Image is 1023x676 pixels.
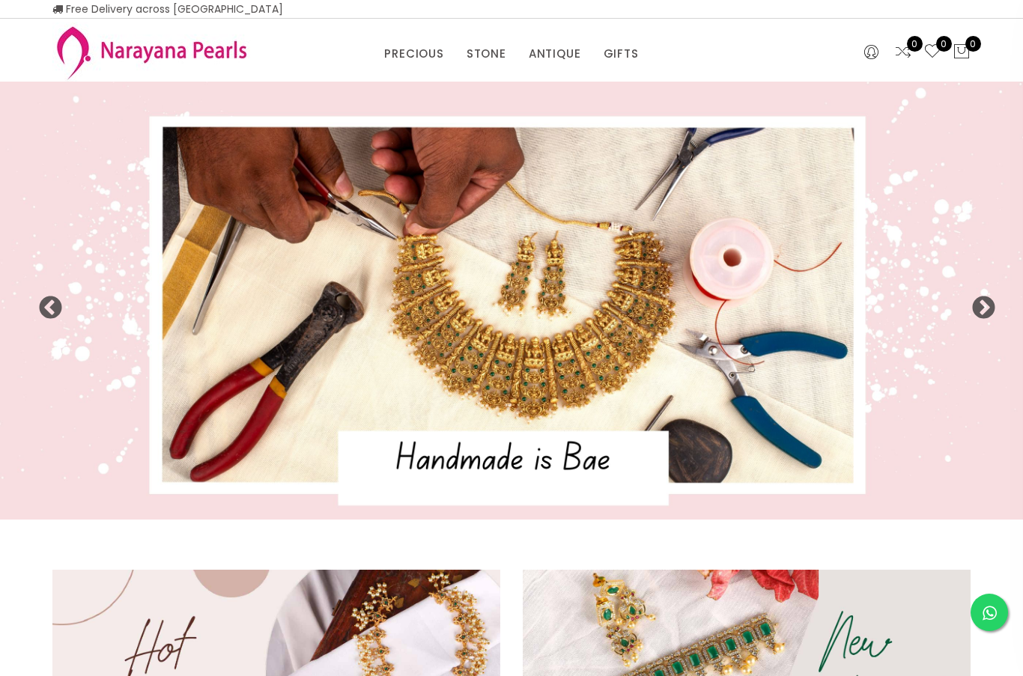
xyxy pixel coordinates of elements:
span: Free Delivery across [GEOGRAPHIC_DATA] [52,1,283,16]
button: 0 [953,43,971,62]
a: 0 [894,43,912,62]
a: GIFTS [604,43,639,65]
a: PRECIOUS [384,43,443,65]
span: 0 [936,36,952,52]
button: Previous [37,296,52,311]
span: 0 [907,36,923,52]
a: 0 [923,43,941,62]
button: Next [971,296,986,311]
a: ANTIQUE [529,43,581,65]
a: STONE [467,43,506,65]
span: 0 [965,36,981,52]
